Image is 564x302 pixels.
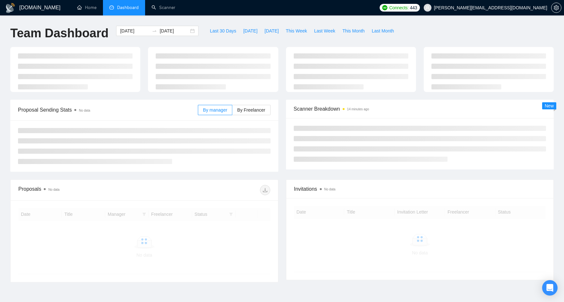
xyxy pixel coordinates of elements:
[237,107,265,113] span: By Freelancer
[160,27,189,34] input: End date
[294,185,546,193] span: Invitations
[48,188,60,191] span: No data
[310,26,339,36] button: Last Week
[210,27,236,34] span: Last 30 Days
[314,27,335,34] span: Last Week
[206,26,240,36] button: Last 30 Days
[18,185,144,195] div: Proposals
[294,105,546,113] span: Scanner Breakdown
[551,5,561,10] span: setting
[324,188,336,191] span: No data
[551,3,561,13] button: setting
[282,26,310,36] button: This Week
[152,28,157,33] span: swap-right
[152,5,175,10] a: searchScanner
[339,26,368,36] button: This Month
[261,26,282,36] button: [DATE]
[410,4,417,11] span: 443
[347,107,369,111] time: 14 minutes ago
[542,280,558,296] div: Open Intercom Messenger
[382,5,387,10] img: upwork-logo.png
[240,26,261,36] button: [DATE]
[10,26,108,41] h1: Team Dashboard
[77,5,97,10] a: homeHome
[389,4,409,11] span: Connects:
[545,103,554,108] span: New
[342,27,365,34] span: This Month
[117,5,139,10] span: Dashboard
[286,27,307,34] span: This Week
[264,27,279,34] span: [DATE]
[372,27,394,34] span: Last Month
[203,107,227,113] span: By manager
[152,28,157,33] span: to
[18,106,198,114] span: Proposal Sending Stats
[109,5,114,10] span: dashboard
[425,5,430,10] span: user
[551,5,561,10] a: setting
[5,3,15,13] img: logo
[368,26,397,36] button: Last Month
[120,27,149,34] input: Start date
[79,109,90,112] span: No data
[243,27,257,34] span: [DATE]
